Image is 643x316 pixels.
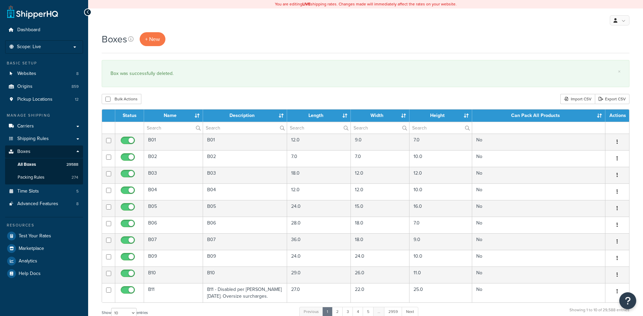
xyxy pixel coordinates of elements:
[144,266,203,283] td: B10
[145,35,160,43] span: + New
[72,175,78,180] span: 274
[144,122,203,134] input: Search
[472,233,605,250] td: No
[5,230,83,242] li: Test Your Rates
[472,134,605,150] td: No
[595,94,629,104] a: Export CSV
[409,167,472,183] td: 12.0
[144,200,203,217] td: B05
[144,134,203,150] td: B01
[76,189,79,194] span: 5
[203,150,287,167] td: B02
[18,175,44,180] span: Packing Rules
[144,233,203,250] td: B07
[5,242,83,255] a: Marketplace
[5,198,83,210] a: Advanced Features 8
[203,250,287,266] td: B09
[5,67,83,80] a: Websites 8
[5,60,83,66] div: Basic Setup
[560,94,595,104] div: Import CSV
[110,69,621,78] div: Box was successfully deleted.
[287,283,350,302] td: 27.0
[287,110,350,122] th: Length : activate to sort column ascending
[75,97,79,102] span: 12
[144,283,203,302] td: B11
[17,201,58,207] span: Advanced Features
[351,217,410,233] td: 18.0
[409,250,472,266] td: 10.0
[351,110,410,122] th: Width : activate to sort column ascending
[351,122,409,134] input: Search
[144,183,203,200] td: B04
[203,233,287,250] td: B07
[351,134,410,150] td: 9.0
[66,162,78,167] span: 29588
[19,233,51,239] span: Test Your Rates
[5,80,83,93] li: Origins
[5,133,83,145] a: Shipping Rules
[115,110,144,122] th: Status
[5,185,83,198] a: Time Slots 5
[5,24,83,36] li: Dashboard
[5,171,83,184] a: Packing Rules 274
[72,84,79,90] span: 859
[203,122,287,134] input: Search
[472,250,605,266] td: No
[287,183,350,200] td: 12.0
[5,185,83,198] li: Time Slots
[409,233,472,250] td: 9.0
[144,150,203,167] td: B02
[19,258,37,264] span: Analytics
[5,145,83,184] li: Boxes
[472,266,605,283] td: No
[409,217,472,233] td: 7.0
[17,149,31,155] span: Boxes
[287,122,350,134] input: Search
[287,167,350,183] td: 18.0
[102,94,141,104] button: Bulk Actions
[409,183,472,200] td: 10.0
[351,283,410,302] td: 22.0
[5,198,83,210] li: Advanced Features
[5,158,83,171] li: All Boxes
[102,33,127,46] h1: Boxes
[17,27,40,33] span: Dashboard
[409,200,472,217] td: 16.0
[203,283,287,302] td: B11 - Disabled per [PERSON_NAME] [DATE]. Oversize surcharges.
[7,5,58,19] a: ShipperHQ Home
[287,266,350,283] td: 29.0
[5,80,83,93] a: Origins 859
[17,189,39,194] span: Time Slots
[409,110,472,122] th: Height : activate to sort column ascending
[351,233,410,250] td: 18.0
[76,71,79,77] span: 8
[5,222,83,228] div: Resources
[5,158,83,171] a: All Boxes 29588
[144,110,203,122] th: Name : activate to sort column ascending
[5,113,83,118] div: Manage Shipping
[5,93,83,106] a: Pickup Locations 12
[17,97,53,102] span: Pickup Locations
[472,283,605,302] td: No
[351,167,410,183] td: 12.0
[472,110,605,122] th: Can Pack All Products : activate to sort column ascending
[5,268,83,280] a: Help Docs
[472,200,605,217] td: No
[5,67,83,80] li: Websites
[18,162,36,167] span: All Boxes
[409,150,472,167] td: 10.0
[409,134,472,150] td: 7.0
[17,71,36,77] span: Websites
[203,134,287,150] td: B01
[287,233,350,250] td: 36.0
[203,167,287,183] td: B03
[140,32,165,46] a: + New
[19,246,44,252] span: Marketplace
[19,271,41,277] span: Help Docs
[409,266,472,283] td: 11.0
[351,200,410,217] td: 15.0
[472,150,605,167] td: No
[144,250,203,266] td: B09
